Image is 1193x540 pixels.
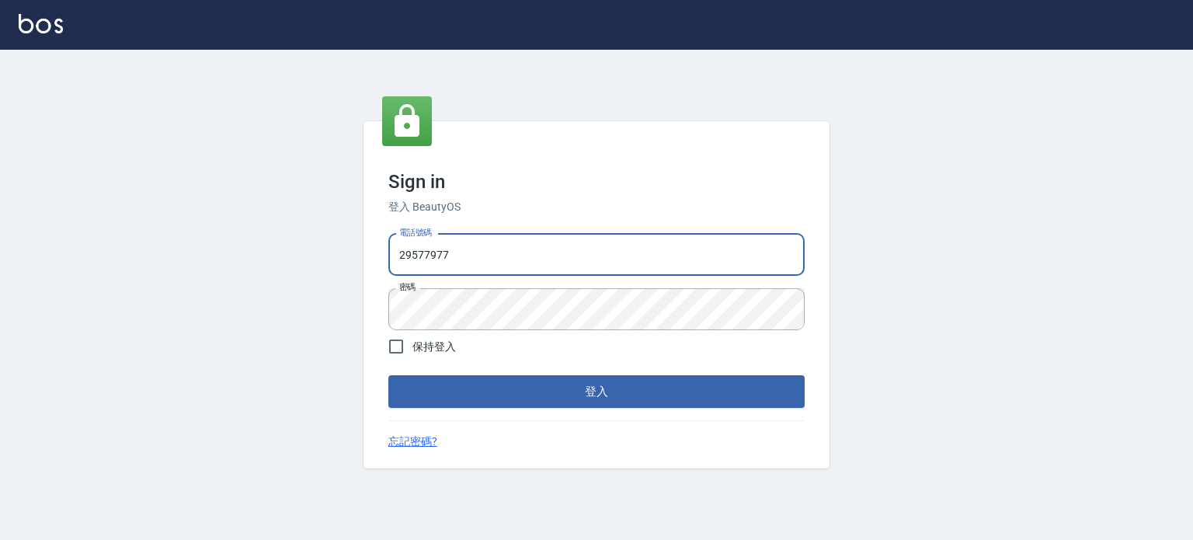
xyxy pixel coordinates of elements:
label: 密碼 [399,281,416,293]
h3: Sign in [388,171,805,193]
h6: 登入 BeautyOS [388,199,805,215]
span: 保持登入 [412,339,456,355]
button: 登入 [388,375,805,408]
img: Logo [19,14,63,33]
label: 電話號碼 [399,227,432,239]
a: 忘記密碼? [388,434,437,450]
